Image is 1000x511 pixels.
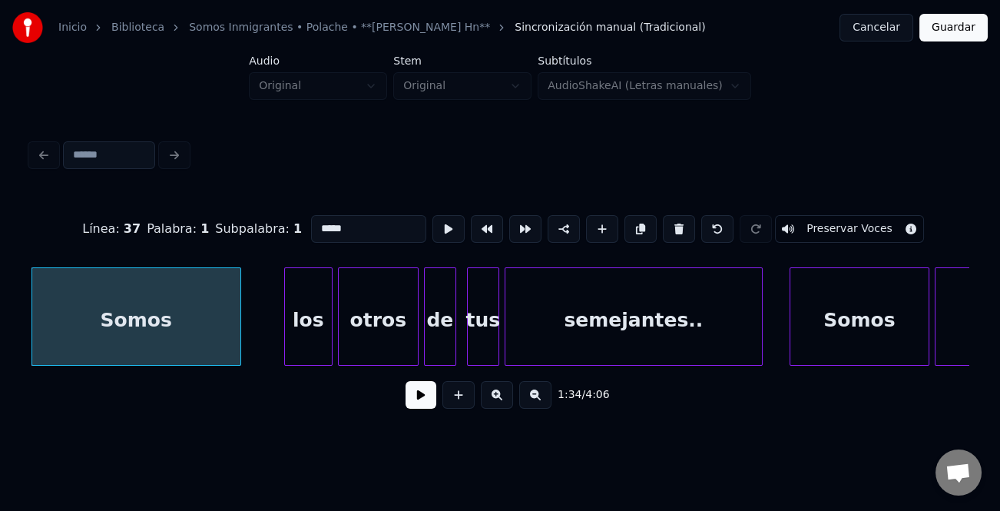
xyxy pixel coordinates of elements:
span: 1:34 [558,387,581,403]
div: Subpalabra : [215,220,302,238]
label: Subtítulos [538,55,751,66]
label: Stem [393,55,531,66]
img: youka [12,12,43,43]
span: 1 [293,221,302,236]
div: / [558,387,594,403]
span: Sincronización manual (Tradicional) [515,20,705,35]
span: 1 [200,221,209,236]
a: Chat abierto [935,450,982,496]
div: Palabra : [147,220,209,238]
label: Audio [249,55,387,66]
a: Biblioteca [111,20,164,35]
span: 4:06 [585,387,609,403]
div: Línea : [82,220,141,238]
span: 37 [124,221,141,236]
button: Toggle [775,215,924,243]
a: Somos Inmigrantes • Polache • **[PERSON_NAME] Hn** [189,20,490,35]
a: Inicio [58,20,87,35]
nav: breadcrumb [58,20,706,35]
button: Guardar [919,14,988,41]
button: Cancelar [839,14,913,41]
